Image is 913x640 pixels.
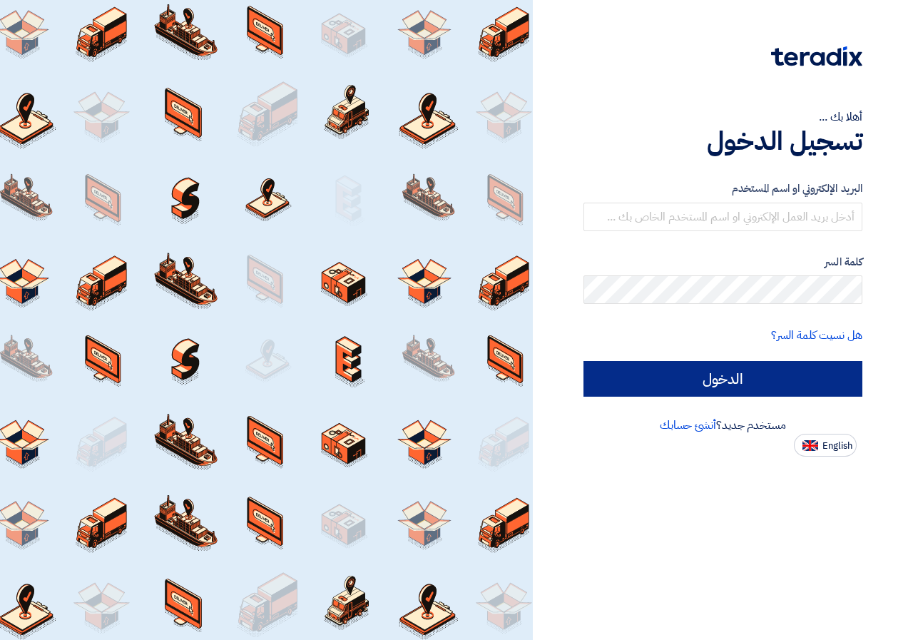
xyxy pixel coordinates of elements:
[583,361,862,397] input: الدخول
[822,441,852,451] span: English
[583,108,862,126] div: أهلا بك ...
[771,327,862,344] a: هل نسيت كلمة السر؟
[583,126,862,157] h1: تسجيل الدخول
[802,440,818,451] img: en-US.png
[794,434,857,457] button: English
[771,46,862,66] img: Teradix logo
[583,417,862,434] div: مستخدم جديد؟
[583,203,862,231] input: أدخل بريد العمل الإلكتروني او اسم المستخدم الخاص بك ...
[660,417,716,434] a: أنشئ حسابك
[583,181,862,197] label: البريد الإلكتروني او اسم المستخدم
[583,254,862,270] label: كلمة السر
